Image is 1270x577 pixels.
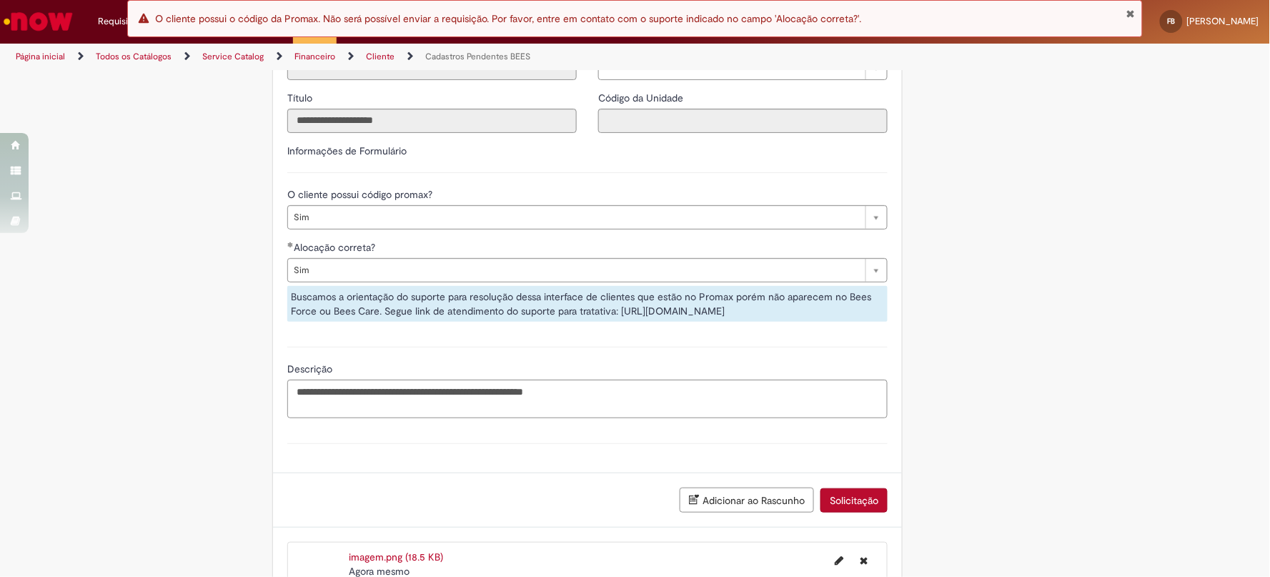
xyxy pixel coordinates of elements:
label: Somente leitura - Título [287,91,315,105]
label: Informações de Formulário [287,144,407,157]
span: Alocação correta? [294,241,378,254]
button: Fechar Notificação [1126,8,1135,19]
span: Descrição [287,363,335,375]
span: Requisições [98,14,148,29]
span: Obrigatório Preenchido [287,242,294,247]
span: Somente leitura - Título [287,92,315,104]
button: Editar nome de arquivo imagem.png [826,550,852,573]
a: Financeiro [294,51,335,62]
span: O cliente possui código promax? [287,188,435,201]
input: Código da Unidade [598,109,888,133]
span: Somente leitura - Código da Unidade [598,92,686,104]
img: ServiceNow [1,7,75,36]
div: Buscamos a orientação do suporte para resolução dessa interface de clientes que estão no Promax p... [287,286,888,322]
span: Sim [294,206,858,229]
span: O cliente possui o código da Promax. Não será possível enviar a requisição. Por favor, entre em c... [155,12,862,25]
span: Sim [294,259,858,282]
ul: Trilhas de página [11,44,836,70]
input: Título [287,109,577,133]
button: Excluir imagem.png [851,550,876,573]
a: Cadastros Pendentes BEES [425,51,530,62]
a: Todos os Catálogos [96,51,172,62]
button: Solicitação [820,488,888,513]
span: FB [1168,16,1176,26]
span: [PERSON_NAME] [1187,15,1259,27]
a: imagem.png (18.5 KB) [349,551,443,563]
a: Página inicial [16,51,65,62]
textarea: Descrição [287,380,888,418]
a: Cliente [366,51,395,62]
button: Adicionar ao Rascunho [680,488,814,513]
label: Somente leitura - Código da Unidade [598,91,686,105]
a: Service Catalog [202,51,264,62]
